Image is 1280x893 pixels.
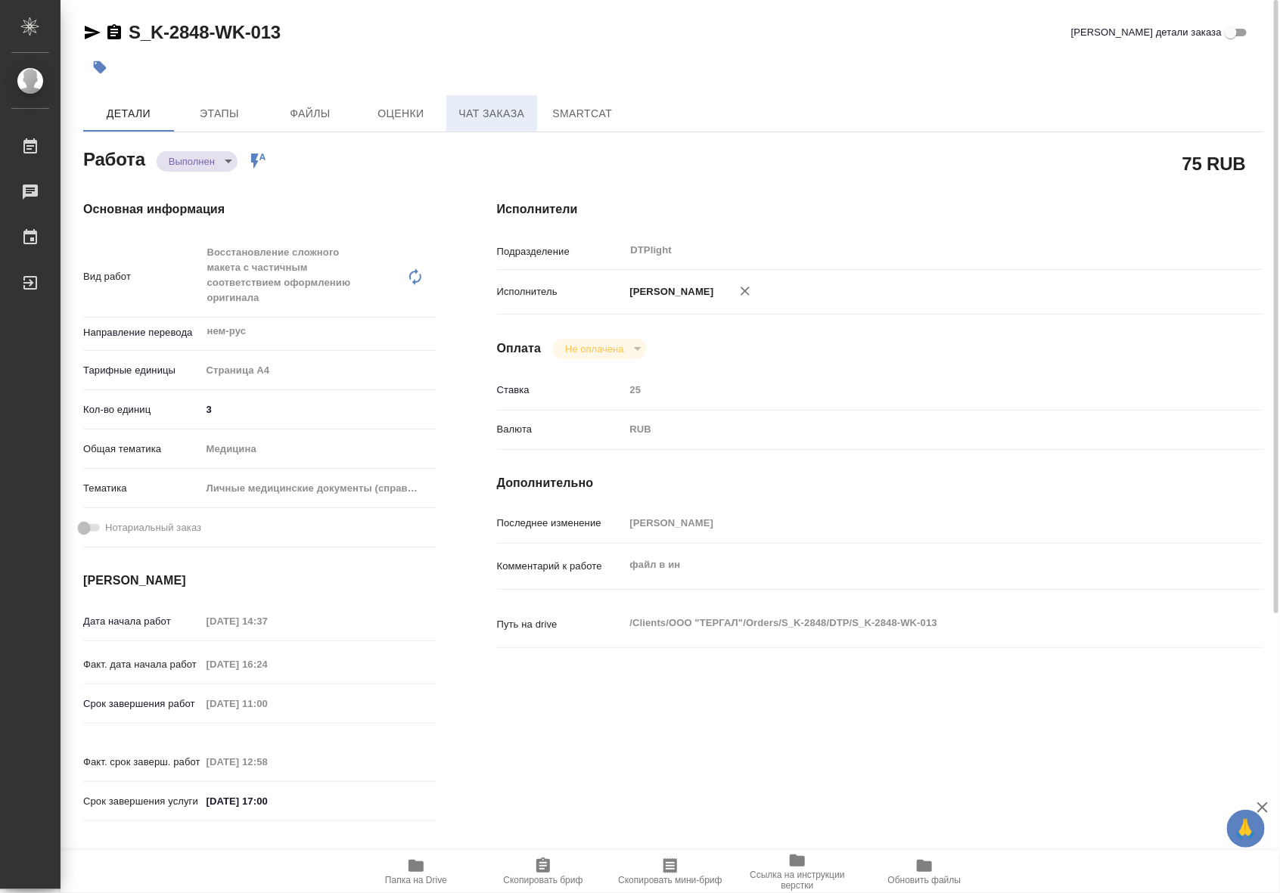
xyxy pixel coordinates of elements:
span: Детали [92,104,165,123]
p: Факт. срок заверш. работ [83,755,201,770]
p: Последнее изменение [497,516,625,531]
div: Выполнен [553,339,646,359]
span: Скопировать мини-бриф [618,875,722,885]
h2: Работа [83,144,145,172]
span: SmartCat [546,104,619,123]
span: Оценки [365,104,437,123]
button: Скопировать мини-бриф [607,851,734,893]
span: 🙏 [1233,813,1259,845]
p: Направление перевода [83,325,201,340]
button: Добавить тэг [83,51,117,84]
input: ✎ Введи что-нибудь [201,398,437,420]
input: ✎ Введи что-нибудь [201,790,334,812]
span: Нотариальный заказ [105,520,201,535]
div: Медицина [201,436,437,462]
button: 🙏 [1227,810,1265,848]
p: Путь на drive [497,617,625,632]
div: Выполнен [157,151,238,172]
a: S_K-2848-WK-013 [129,22,281,42]
span: Ссылка на инструкции верстки [743,870,852,891]
p: Срок завершения работ [83,696,201,712]
p: Дата начала работ [83,614,201,629]
p: Тарифные единицы [83,363,201,378]
p: Исполнитель [497,284,625,299]
button: Папка на Drive [353,851,480,893]
div: Страница А4 [201,358,437,383]
input: Пустое поле [625,512,1200,534]
button: Удалить исполнителя [729,274,762,308]
button: Скопировать ссылку [105,23,123,42]
span: Этапы [183,104,256,123]
span: [PERSON_NAME] детали заказа [1071,25,1222,40]
span: Чат заказа [455,104,528,123]
p: Общая тематика [83,442,201,457]
p: Подразделение [497,244,625,259]
input: Пустое поле [201,653,334,675]
textarea: файл в ин [625,552,1200,578]
span: Скопировать бриф [503,875,583,885]
p: Комментарий к работе [497,559,625,574]
p: [PERSON_NAME] [625,284,714,299]
p: Вид работ [83,269,201,284]
h4: Оплата [497,340,542,358]
p: Кол-во единиц [83,402,201,417]
div: RUB [625,417,1200,442]
h2: 75 RUB [1182,150,1246,176]
p: Валюта [497,422,625,437]
h4: [PERSON_NAME] [83,572,437,590]
h4: Дополнительно [497,474,1263,492]
button: Выполнен [164,155,219,168]
p: Факт. дата начала работ [83,657,201,672]
button: Скопировать ссылку для ЯМессенджера [83,23,101,42]
span: Файлы [274,104,346,123]
p: Тематика [83,481,201,496]
textarea: /Clients/ООО "ТЕРГАЛ"/Orders/S_K-2848/DTP/S_K-2848-WK-013 [625,610,1200,636]
span: Обновить файлы [888,875,962,885]
h4: Основная информация [83,200,437,219]
input: Пустое поле [201,751,334,773]
button: Ссылка на инструкции верстки [734,851,861,893]
input: Пустое поле [625,379,1200,401]
button: Скопировать бриф [480,851,607,893]
span: Папка на Drive [385,875,447,885]
button: Обновить файлы [861,851,988,893]
p: Срок завершения услуги [83,794,201,809]
button: Не оплачена [561,343,628,355]
p: Ставка [497,383,625,398]
div: Личные медицинские документы (справки, эпикризы) [201,476,437,501]
input: Пустое поле [201,693,334,715]
input: Пустое поле [201,610,334,632]
h4: Исполнители [497,200,1263,219]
